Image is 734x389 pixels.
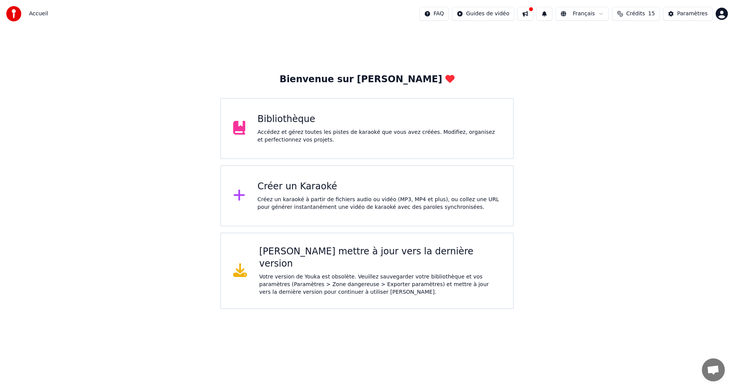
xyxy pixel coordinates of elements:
button: Guides de vidéo [452,7,514,21]
span: 15 [648,10,655,18]
div: [PERSON_NAME] mettre à jour vers la dernière version [259,246,501,270]
div: Créez un karaoké à partir de fichiers audio ou vidéo (MP3, MP4 et plus), ou collez une URL pour g... [258,196,501,211]
div: Votre version de Youka est obsolète. Veuillez sauvegarder votre bibliothèque et vos paramètres (P... [259,273,501,296]
div: Bienvenue sur [PERSON_NAME] [279,73,454,86]
div: Paramètres [677,10,708,18]
div: Accédez et gérez toutes les pistes de karaoké que vous avez créées. Modifiez, organisez et perfec... [258,129,501,144]
div: Créer un Karaoké [258,181,501,193]
span: Accueil [29,10,48,18]
div: Ouvrir le chat [702,358,725,381]
button: Crédits15 [612,7,660,21]
div: Bibliothèque [258,113,501,125]
span: Crédits [626,10,645,18]
button: Paramètres [663,7,713,21]
img: youka [6,6,21,21]
nav: breadcrumb [29,10,48,18]
button: FAQ [419,7,449,21]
